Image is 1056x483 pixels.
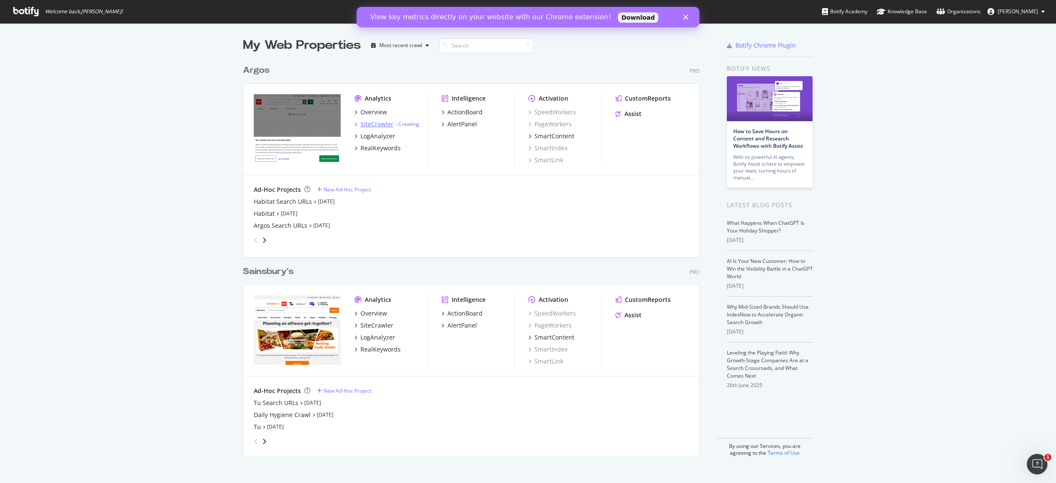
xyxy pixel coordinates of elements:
[304,399,321,406] a: [DATE]
[936,7,981,16] div: Organizations
[1027,454,1047,474] iframe: Intercom live chat
[243,37,361,54] div: My Web Properties
[528,120,572,128] a: PageWorkers
[360,120,393,128] div: SiteCrawler
[822,7,867,16] div: Botify Academy
[317,186,371,193] a: New Ad-Hoc Project
[615,295,671,304] a: CustomReports
[727,328,813,336] div: [DATE]
[528,333,574,342] a: SmartContent
[528,144,567,152] a: SmartIndex
[768,449,800,456] a: Terms of Use
[357,7,699,27] iframe: Intercom live chat banner
[360,132,395,140] div: LogAnalyzer
[243,54,706,456] div: grid
[528,132,574,140] a: SmartContent
[250,233,261,247] div: angle-left
[243,64,270,77] div: Argos
[727,303,809,326] a: Why Mid-Sized Brands Should Use IndexNow to Accelerate Organic Search Growth
[1044,454,1051,461] span: 1
[254,423,261,431] a: Tu
[727,76,813,121] img: How to Save Hours on Content and Research Workflows with Botify Assist
[528,309,576,318] div: SpeedWorkers
[452,94,486,103] div: Intelligence
[727,257,813,280] a: AI Is Your New Customer: How to Win the Visibility Battle in a ChatGPT World
[360,321,393,330] div: SiteCrawler
[447,309,483,318] div: ActionBoard
[395,120,419,128] div: -
[379,43,422,48] div: Most recent crawl
[317,411,333,418] a: [DATE]
[727,282,813,290] div: [DATE]
[727,41,796,50] a: Botify Chrome Plugin
[254,185,301,194] div: Ad-Hoc Projects
[877,7,927,16] div: Knowledge Base
[254,295,341,365] img: *.sainsburys.co.uk/
[360,333,395,342] div: LogAnalyzer
[254,411,311,419] a: Daily Hygiene Crawl
[354,132,395,140] a: LogAnalyzer
[534,333,574,342] div: SmartContent
[354,309,387,318] a: Overview
[441,120,477,128] a: AlertPanel
[254,197,312,206] a: Habitat Search URLs
[998,8,1038,15] span: Midhunraj Panicker
[528,345,567,354] a: SmartIndex
[360,345,401,354] div: RealKeywords
[243,64,273,77] a: Argos
[254,399,298,407] a: Tu Search URLs
[727,219,804,234] a: What Happens When ChatGPT Is Your Holiday Shopper?
[727,64,813,73] div: Botify news
[441,108,483,116] a: ActionBoard
[254,94,341,164] img: www.argos.co.uk
[267,423,284,430] a: [DATE]
[528,357,563,366] a: SmartLink
[735,41,796,50] div: Botify Chrome Plugin
[441,309,483,318] a: ActionBoard
[360,144,401,152] div: RealKeywords
[690,268,699,276] div: Pro
[615,311,642,319] a: Assist
[365,94,391,103] div: Analytics
[318,198,335,205] a: [DATE]
[360,108,387,116] div: Overview
[716,438,813,456] div: By using our Services, you are agreeing to the
[447,108,483,116] div: ActionBoard
[615,110,642,118] a: Assist
[528,321,572,330] a: PageWorkers
[534,132,574,140] div: SmartContent
[254,209,275,218] div: Habitat
[528,108,576,116] div: SpeedWorkers
[539,94,568,103] div: Activation
[45,8,123,15] span: Welcome back, [PERSON_NAME] !
[981,5,1052,18] button: [PERSON_NAME]
[447,120,477,128] div: AlertPanel
[439,38,534,53] input: Search
[727,236,813,244] div: [DATE]
[625,94,671,103] div: CustomReports
[452,295,486,304] div: Intelligence
[727,349,808,379] a: Leveling the Playing Field: Why Growth-Stage Companies Are at a Search Crossroads, and What Comes...
[317,387,371,394] a: New Ad-Hoc Project
[354,144,401,152] a: RealKeywords
[254,387,301,395] div: Ad-Hoc Projects
[354,345,401,354] a: RealKeywords
[733,128,803,149] a: How to Save Hours on Content and Research Workflows with Botify Assist
[690,67,699,75] div: Pro
[727,200,813,210] div: Latest Blog Posts
[441,321,477,330] a: AlertPanel
[354,321,393,330] a: SiteCrawler
[354,120,419,128] a: SiteCrawler- Crawling
[624,311,642,319] div: Assist
[539,295,568,304] div: Activation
